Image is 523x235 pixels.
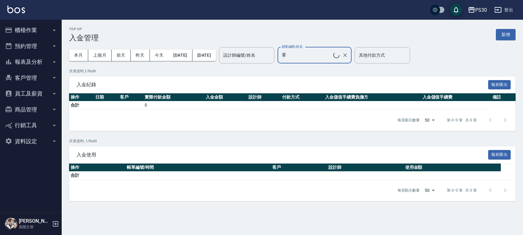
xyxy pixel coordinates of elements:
th: 客戶 [271,164,327,172]
button: 本月 [69,50,88,61]
a: 新增 [496,31,516,37]
p: 每頁顯示數量 [397,188,420,193]
button: 員工及薪資 [2,86,59,102]
button: 商品管理 [2,102,59,118]
img: Person [5,218,17,230]
td: 合計 [69,172,125,180]
p: 共 筆資料, 1 / NaN [69,68,516,74]
th: 設計師 [327,164,404,172]
th: 入金金額 [204,93,247,101]
button: PS30 [465,4,489,16]
th: 入金儲值手續費 [421,93,491,101]
th: 備註 [491,93,516,101]
button: 報表匯出 [488,150,511,160]
button: 新增 [496,29,516,40]
button: Clear [341,51,349,59]
button: [DATE] [192,50,216,61]
th: 設計師 [247,93,281,101]
a: 報表匯出 [488,152,511,157]
h2: Top Up [69,27,99,31]
label: 顧客編號/姓名 [282,44,303,49]
h5: [PERSON_NAME] [19,218,50,224]
th: 帳單編號/時間 [125,164,271,172]
th: 使用金額 [404,164,501,172]
button: 資料設定 [2,133,59,149]
th: 操作 [69,164,125,172]
p: 高階主管 [19,224,50,230]
button: [DATE] [168,50,192,61]
a: 報表匯出 [488,81,511,87]
p: 第 0–0 筆 共 0 筆 [447,117,477,123]
div: 50 [422,112,437,128]
button: save [450,4,462,16]
button: 前天 [112,50,131,61]
button: 登出 [492,4,516,16]
p: 共 筆資料, 1 / NaN [69,138,516,144]
span: 入金紀錄 [76,82,488,88]
img: Logo [7,6,25,13]
th: 付款方式 [281,93,323,101]
button: 報表及分析 [2,54,59,70]
th: 客戶 [118,93,143,101]
button: 今天 [150,50,169,61]
h3: 入金管理 [69,34,99,42]
th: 操作 [69,93,94,101]
button: 客戶管理 [2,70,59,86]
button: 報表匯出 [488,80,511,90]
div: 50 [422,182,437,199]
button: 櫃檯作業 [2,22,59,38]
div: PS30 [475,6,487,14]
button: 預約管理 [2,38,59,54]
button: 上個月 [88,50,112,61]
td: 0 [143,101,204,109]
button: 昨天 [131,50,150,61]
p: 每頁顯示數量 [397,117,420,123]
p: 第 0–0 筆 共 0 筆 [447,188,477,193]
th: 日期 [94,93,118,101]
th: 入金儲值手續費負擔方 [323,93,421,101]
td: 合計 [69,101,118,109]
span: 入金使用 [76,152,488,158]
button: 行銷工具 [2,117,59,133]
th: 實際付款金額 [143,93,204,101]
